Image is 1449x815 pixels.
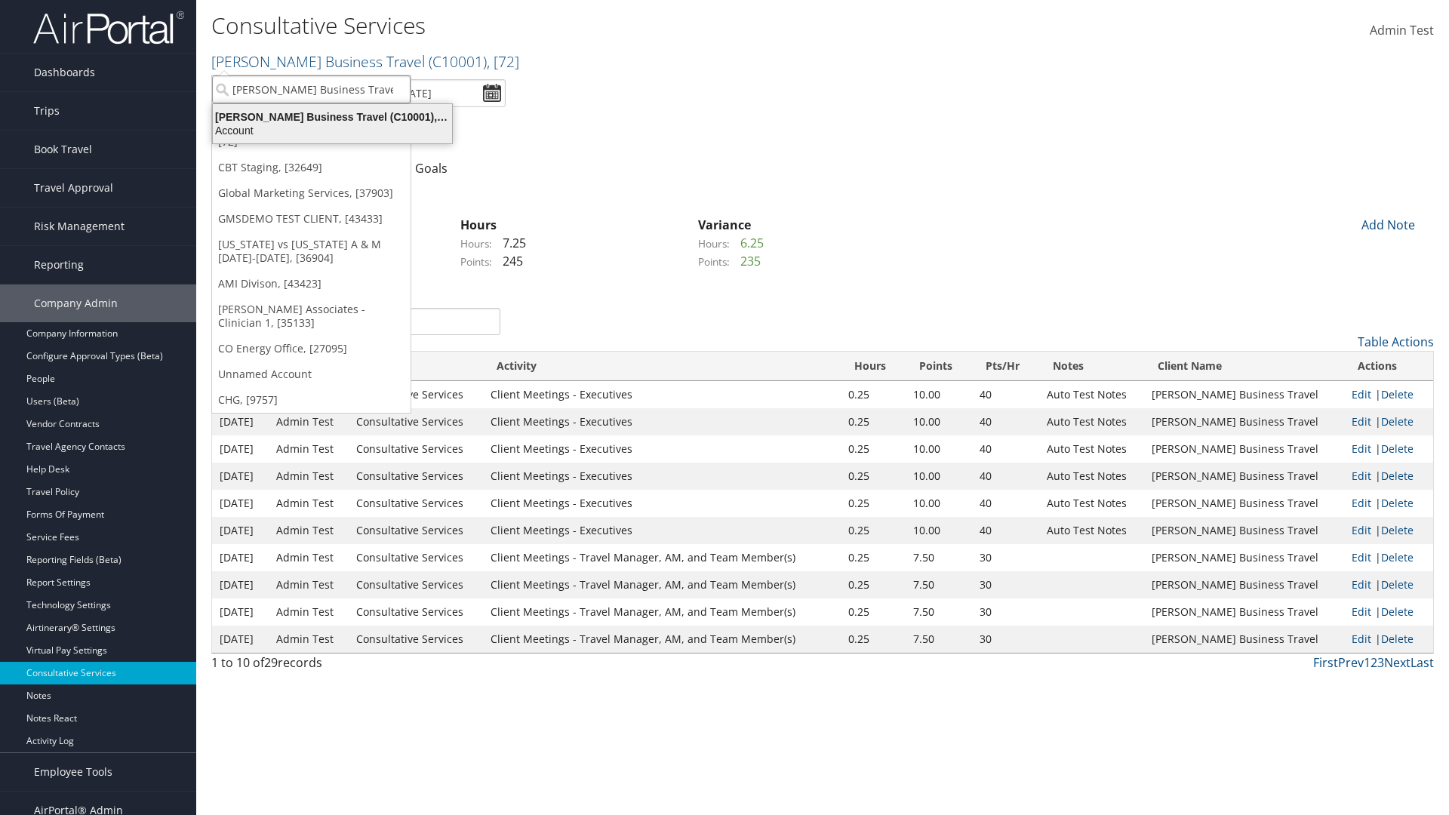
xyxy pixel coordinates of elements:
a: Admin Test [1370,8,1434,54]
td: Client Meetings - Travel Manager, AM, and Team Member(s) [483,544,841,571]
input: [DATE] - [DATE] [347,79,506,107]
td: 40 [972,435,1039,463]
td: 40 [972,381,1039,408]
th: Client Name [1144,352,1344,381]
span: Risk Management [34,208,125,245]
a: Edit [1352,632,1371,646]
label: Points: [460,254,492,269]
td: 10.00 [906,381,972,408]
a: [PERSON_NAME] Business Travel [211,51,519,72]
a: Edit [1352,469,1371,483]
td: 0.25 [841,490,906,517]
a: [US_STATE] vs [US_STATE] A & M [DATE]-[DATE], [36904] [212,232,411,271]
div: [PERSON_NAME] Business Travel (C10001), [72] [204,110,461,124]
td: Admin Test [269,571,349,598]
strong: Hours [460,217,497,233]
a: Global Marketing Services, [37903] [212,180,411,206]
td: [DATE] [212,490,269,517]
th: Points [906,352,972,381]
td: | [1344,517,1433,544]
td: 0.25 [841,571,906,598]
td: Consultative Services [349,381,483,408]
td: 7.50 [906,598,972,626]
td: | [1344,463,1433,490]
td: Admin Test [269,463,349,490]
a: 3 [1377,654,1384,671]
td: Consultative Services [349,626,483,653]
td: | [1344,381,1433,408]
td: Auto Test Notes [1039,435,1144,463]
td: 7.50 [906,571,972,598]
td: Consultative Services [349,544,483,571]
td: Client Meetings - Executives [483,435,841,463]
a: Delete [1381,523,1414,537]
td: [DATE] [212,408,269,435]
td: 10.00 [906,463,972,490]
td: 40 [972,490,1039,517]
td: 10.00 [906,408,972,435]
a: CHG, [9757] [212,387,411,413]
a: Delete [1381,550,1414,564]
td: [PERSON_NAME] Business Travel [1144,517,1344,544]
a: Delete [1381,441,1414,456]
td: | [1344,408,1433,435]
td: [PERSON_NAME] Business Travel [1144,463,1344,490]
div: Add Note [1351,216,1423,234]
td: 0.25 [841,463,906,490]
span: Admin Test [1370,22,1434,38]
span: 235 [733,253,761,269]
td: Client Meetings - Travel Manager, AM, and Team Member(s) [483,626,841,653]
td: [DATE] [212,544,269,571]
td: [DATE] [212,435,269,463]
input: Search Accounts [212,75,411,103]
a: Delete [1381,632,1414,646]
td: 0.25 [841,408,906,435]
th: Activity: activate to sort column ascending [483,352,841,381]
td: 0.25 [841,626,906,653]
td: | [1344,571,1433,598]
td: 40 [972,408,1039,435]
td: 30 [972,626,1039,653]
a: Delete [1381,604,1414,619]
td: Auto Test Notes [1039,381,1144,408]
td: [DATE] [212,517,269,544]
td: [PERSON_NAME] Business Travel [1144,490,1344,517]
td: Admin Test [269,435,349,463]
a: Prev [1338,654,1364,671]
img: airportal-logo.png [33,10,184,45]
a: Table Actions [1358,334,1434,350]
a: Delete [1381,414,1414,429]
a: AMI Divison, [43423] [212,271,411,297]
a: Edit [1352,496,1371,510]
td: 0.25 [841,598,906,626]
strong: Variance [698,217,751,233]
a: First [1313,654,1338,671]
td: 7.50 [906,626,972,653]
td: 0.25 [841,544,906,571]
a: Edit [1352,604,1371,619]
span: 245 [495,253,523,269]
th: Notes [1039,352,1144,381]
td: Client Meetings - Travel Manager, AM, and Team Member(s) [483,571,841,598]
td: | [1344,544,1433,571]
td: Admin Test [269,408,349,435]
a: Delete [1381,469,1414,483]
td: Consultative Services [349,408,483,435]
a: Unnamed Account [212,361,411,387]
td: [PERSON_NAME] Business Travel [1144,435,1344,463]
div: Account [204,124,461,137]
td: [DATE] [212,598,269,626]
a: CBT Staging, [32649] [212,155,411,180]
td: Consultative Services [349,517,483,544]
td: Client Meetings - Travel Manager, AM, and Team Member(s) [483,598,841,626]
td: 30 [972,598,1039,626]
td: 30 [972,571,1039,598]
td: 7.50 [906,544,972,571]
td: Admin Test [269,626,349,653]
td: [DATE] [212,463,269,490]
a: CO Energy Office, [27095] [212,336,411,361]
td: Client Meetings - Executives [483,517,841,544]
td: Auto Test Notes [1039,408,1144,435]
a: Edit [1352,414,1371,429]
td: 0.25 [841,517,906,544]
